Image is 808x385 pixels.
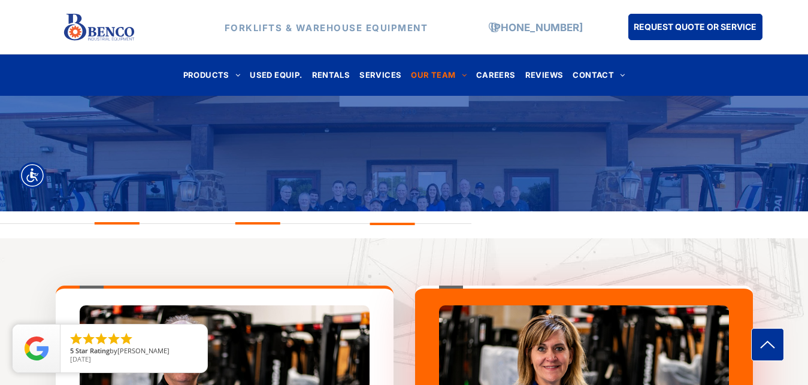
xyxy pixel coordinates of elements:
a: SERVICES [355,67,406,83]
a: REQUEST QUOTE OR SERVICE [628,14,762,40]
span: Star Rating [75,346,110,355]
a: [PHONE_NUMBER] [491,21,583,33]
span: [PERSON_NAME] [117,346,170,355]
a: PRODUCTS [178,67,246,83]
strong: FORKLIFTS & WAREHOUSE EQUIPMENT [225,22,428,33]
li:  [81,332,96,346]
span: [DATE] [70,354,91,363]
li:  [119,332,134,346]
a: CONTACT [568,67,630,83]
a: RENTALS [307,67,355,83]
span: by [70,347,198,356]
a: OUR TEAM [406,67,471,83]
a: REVIEWS [520,67,568,83]
li:  [69,332,83,346]
a: CAREERS [471,67,520,83]
img: Review Rating [25,337,49,360]
span: 5 [70,346,74,355]
span: REQUEST QUOTE OR SERVICE [634,16,756,38]
a: USED EQUIP. [245,67,307,83]
li:  [94,332,108,346]
div: Accessibility Menu [19,162,46,189]
li:  [107,332,121,346]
